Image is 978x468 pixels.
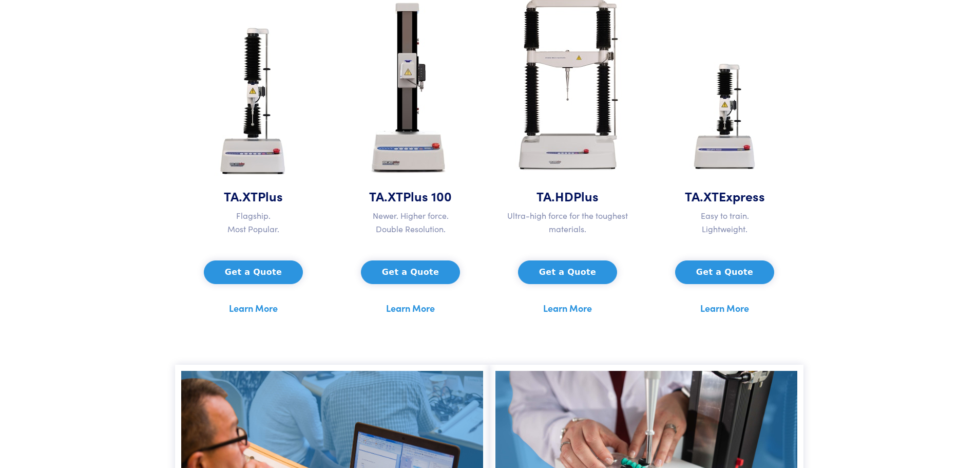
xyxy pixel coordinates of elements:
[518,260,617,284] button: Get a Quote
[181,209,326,235] p: Flagship. Most Popular.
[653,209,797,235] p: Easy to train. Lightweight.
[543,301,592,316] a: Learn More
[653,187,797,205] h5: TA.XT
[361,260,460,284] button: Get a Quote
[700,301,749,316] a: Learn More
[229,301,278,316] a: Learn More
[403,187,452,205] span: Plus 100
[338,209,483,235] p: Newer. Higher force. Double Resolution.
[181,187,326,205] h5: TA.XT
[386,301,435,316] a: Learn More
[573,187,599,205] span: Plus
[495,209,640,235] p: Ultra-high force for the toughest materials.
[681,46,769,187] img: ta-xt-express-analyzer.jpg
[675,260,774,284] button: Get a Quote
[205,20,301,187] img: ta-xt-plus-analyzer.jpg
[204,260,303,284] button: Get a Quote
[495,187,640,205] h5: TA.HD
[338,187,483,205] h5: TA.XT
[719,187,765,205] span: Express
[258,187,283,205] span: Plus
